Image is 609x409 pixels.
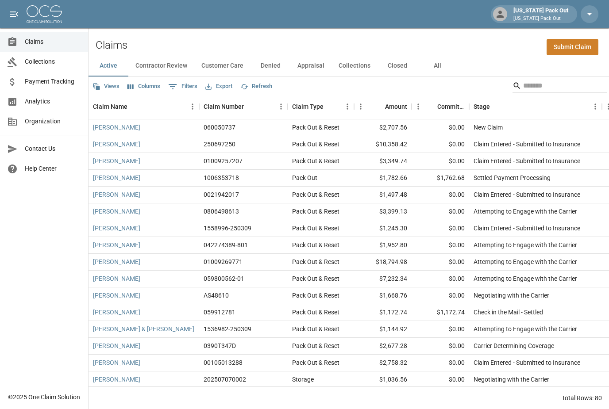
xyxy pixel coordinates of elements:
[412,287,469,304] div: $0.00
[25,37,81,46] span: Claims
[199,94,288,119] div: Claim Number
[354,203,412,220] div: $3,399.13
[474,291,549,300] div: Negotiating with the Carrier
[412,338,469,355] div: $0.00
[93,173,140,182] a: [PERSON_NAME]
[93,94,127,119] div: Claim Name
[204,358,243,367] div: 00105013288
[186,100,199,113] button: Menu
[412,119,469,136] div: $0.00
[412,94,469,119] div: Committed Amount
[166,80,200,94] button: Show filters
[204,157,243,165] div: 01009257207
[562,394,602,402] div: Total Rows: 80
[412,220,469,237] div: $0.00
[354,355,412,371] div: $2,758.32
[469,94,602,119] div: Stage
[354,136,412,153] div: $10,358.42
[25,57,81,66] span: Collections
[125,80,162,93] button: Select columns
[547,39,598,55] a: Submit Claim
[290,55,331,76] button: Appraisal
[474,190,580,199] div: Claim Entered - Submitted to Insurance
[25,117,81,126] span: Organization
[292,241,339,249] div: Pack Out & Reset
[204,341,236,350] div: 0390T347D
[93,207,140,216] a: [PERSON_NAME]
[127,100,140,113] button: Sort
[354,321,412,338] div: $1,144.92
[292,375,314,384] div: Storage
[412,170,469,187] div: $1,762.68
[412,304,469,321] div: $1,172.74
[204,123,235,132] div: 060050737
[412,203,469,220] div: $0.00
[412,371,469,388] div: $0.00
[354,119,412,136] div: $2,707.56
[292,123,339,132] div: Pack Out & Reset
[412,153,469,170] div: $0.00
[417,55,457,76] button: All
[93,358,140,367] a: [PERSON_NAME]
[93,325,194,333] a: [PERSON_NAME] & [PERSON_NAME]
[93,274,140,283] a: [PERSON_NAME]
[354,94,412,119] div: Amount
[96,39,127,52] h2: Claims
[474,241,577,249] div: Attempting to Engage with the Carrier
[288,94,354,119] div: Claim Type
[204,308,235,317] div: 059912781
[93,341,140,350] a: [PERSON_NAME]
[412,355,469,371] div: $0.00
[89,55,609,76] div: dynamic tabs
[378,55,417,76] button: Closed
[204,291,229,300] div: AS48610
[93,291,140,300] a: [PERSON_NAME]
[244,100,256,113] button: Sort
[474,224,580,233] div: Claim Entered - Submitted to Insurance
[251,55,290,76] button: Denied
[474,375,549,384] div: Negotiating with the Carrier
[474,325,577,333] div: Attempting to Engage with the Carrier
[292,173,317,182] div: Pack Out
[412,100,425,113] button: Menu
[412,136,469,153] div: $0.00
[354,100,367,113] button: Menu
[292,291,339,300] div: Pack Out & Reset
[292,157,339,165] div: Pack Out & Reset
[412,187,469,203] div: $0.00
[474,94,490,119] div: Stage
[203,80,235,93] button: Export
[93,224,140,233] a: [PERSON_NAME]
[204,257,243,266] div: 01009269771
[25,77,81,86] span: Payment Tracking
[204,224,251,233] div: 1558996-250309
[204,207,239,216] div: 0806498613
[513,79,607,95] div: Search
[204,274,244,283] div: 059800562-01
[292,224,339,233] div: Pack Out & Reset
[204,94,244,119] div: Claim Number
[474,308,543,317] div: Check in the Mail - Settled
[8,393,80,401] div: © 2025 One Claim Solution
[292,341,339,350] div: Pack Out & Reset
[490,100,502,113] button: Sort
[292,358,339,367] div: Pack Out & Reset
[437,94,465,119] div: Committed Amount
[412,271,469,287] div: $0.00
[194,55,251,76] button: Customer Care
[25,144,81,153] span: Contact Us
[354,371,412,388] div: $1,036.56
[589,100,602,113] button: Menu
[93,140,140,149] a: [PERSON_NAME]
[354,271,412,287] div: $7,232.34
[5,5,23,23] button: open drawer
[354,153,412,170] div: $3,349.74
[412,237,469,254] div: $0.00
[292,207,339,216] div: Pack Out & Reset
[204,173,239,182] div: 1006353718
[93,308,140,317] a: [PERSON_NAME]
[331,55,378,76] button: Collections
[425,100,437,113] button: Sort
[93,375,140,384] a: [PERSON_NAME]
[25,97,81,106] span: Analytics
